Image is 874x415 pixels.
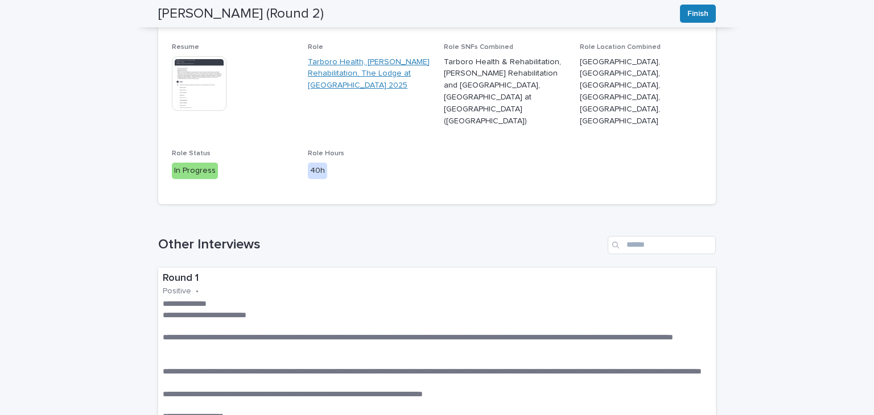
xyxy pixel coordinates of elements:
[680,5,716,23] button: Finish
[172,44,199,51] span: Resume
[163,272,711,285] p: Round 1
[308,56,430,92] a: Tarboro Health, [PERSON_NAME] Rehabilitation, The Lodge at [GEOGRAPHIC_DATA] 2025
[163,287,191,296] p: Positive
[172,163,218,179] div: In Progress
[444,44,513,51] span: Role SNFs Combined
[308,44,323,51] span: Role
[158,6,324,22] h2: [PERSON_NAME] (Round 2)
[580,56,702,127] p: [GEOGRAPHIC_DATA], [GEOGRAPHIC_DATA], [GEOGRAPHIC_DATA], [GEOGRAPHIC_DATA], [GEOGRAPHIC_DATA], [G...
[608,236,716,254] input: Search
[308,150,344,157] span: Role Hours
[580,44,661,51] span: Role Location Combined
[308,163,327,179] div: 40h
[158,236,603,253] h1: Other Interviews
[687,8,708,19] span: Finish
[444,56,566,127] p: Tarboro Health & Rehabilitation, [PERSON_NAME] Rehabilitation and [GEOGRAPHIC_DATA], [GEOGRAPHIC_...
[172,150,211,157] span: Role Status
[196,287,199,296] p: •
